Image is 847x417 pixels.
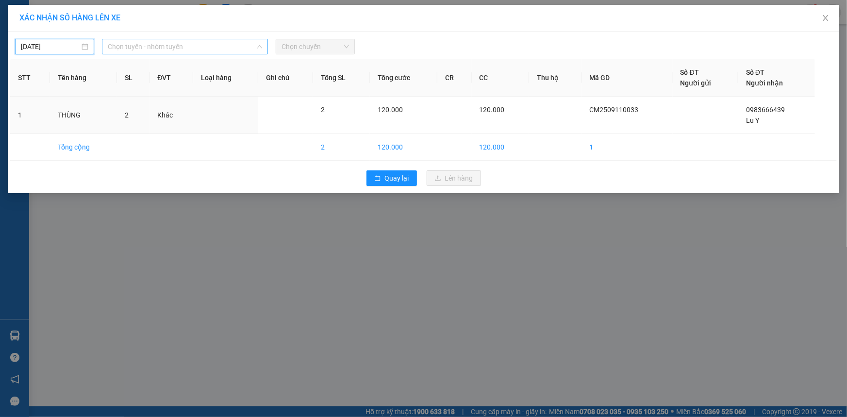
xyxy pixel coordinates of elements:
span: Quay lại [385,173,409,183]
button: rollbackQuay lại [366,170,417,186]
th: CC [472,59,529,97]
span: Người nhận [746,79,783,87]
th: Tên hàng [50,59,117,97]
td: THÙNG [50,97,117,134]
span: 120.000 [480,106,505,114]
span: Lu Y [746,117,759,124]
span: 120.000 [378,106,403,114]
span: down [257,44,263,50]
td: Tổng cộng [50,134,117,161]
button: Close [812,5,839,32]
td: 120.000 [472,134,529,161]
span: XÁC NHẬN SỐ HÀNG LÊN XE [19,13,120,22]
td: 1 [10,97,50,134]
th: STT [10,59,50,97]
th: Thu hộ [529,59,581,97]
td: 2 [313,134,370,161]
th: CR [437,59,471,97]
td: 120.000 [370,134,437,161]
th: Tổng SL [313,59,370,97]
button: uploadLên hàng [427,170,481,186]
span: Người gửi [681,79,712,87]
span: 0983666439 [746,106,785,114]
span: Chọn tuyến - nhóm tuyến [108,39,262,54]
span: Chọn chuyến [282,39,349,54]
th: Tổng cước [370,59,437,97]
span: Số ĐT [681,68,699,76]
input: 12/09/2025 [21,41,80,52]
th: Mã GD [582,59,673,97]
span: rollback [374,175,381,183]
span: close [822,14,830,22]
td: 1 [582,134,673,161]
span: Số ĐT [746,68,764,76]
span: CM2509110033 [590,106,639,114]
